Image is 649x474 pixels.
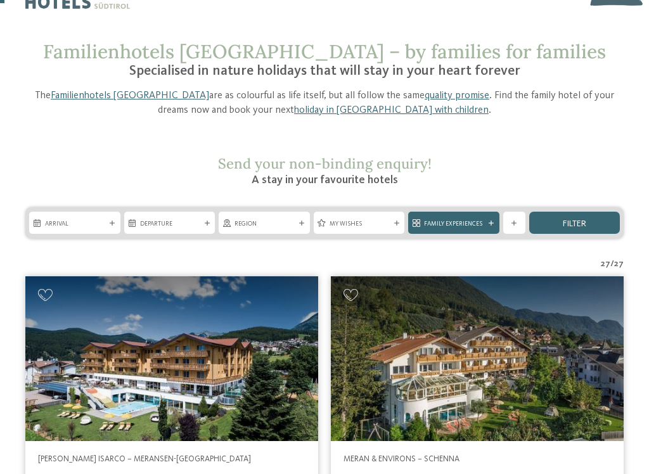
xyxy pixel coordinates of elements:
[235,219,294,228] span: Region
[601,258,610,271] span: 27
[610,258,614,271] span: /
[45,219,105,228] span: Arrival
[43,39,606,63] span: Familienhotels [GEOGRAPHIC_DATA] – by families for families
[294,105,489,115] a: holiday in [GEOGRAPHIC_DATA] with children
[140,219,200,228] span: Departure
[563,219,586,228] span: filter
[344,455,459,463] span: Meran & Environs – Schenna
[424,219,484,228] span: Family Experiences
[252,174,398,186] span: A stay in your favourite hotels
[425,91,489,101] a: quality promise
[51,91,209,101] a: Familienhotels [GEOGRAPHIC_DATA]
[330,219,389,228] span: My wishes
[38,455,251,463] span: [PERSON_NAME] Isarco – Meransen-[GEOGRAPHIC_DATA]
[25,89,624,117] p: The are as colourful as life itself, but all follow the same . Find the family hotel of your drea...
[129,64,520,78] span: Specialised in nature holidays that will stay in your heart forever
[218,155,432,172] span: Send your non-binding enquiry!
[614,258,624,271] span: 27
